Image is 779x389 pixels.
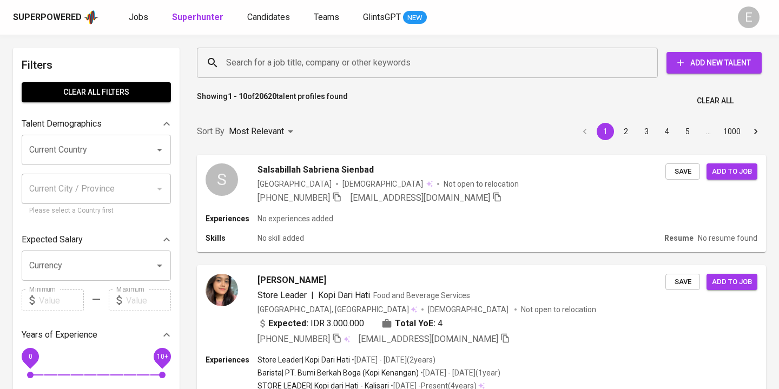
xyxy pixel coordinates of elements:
span: [PHONE_NUMBER] [258,193,330,203]
span: [EMAIL_ADDRESS][DOMAIN_NAME] [359,334,498,344]
nav: pagination navigation [575,123,766,140]
span: [DEMOGRAPHIC_DATA] [428,304,510,315]
b: Total YoE: [395,317,435,330]
span: [PHONE_NUMBER] [258,334,330,344]
img: app logo [84,9,98,25]
span: Kopi Dari Hati [318,290,370,300]
div: … [699,126,717,137]
span: | [311,289,314,302]
div: Most Relevant [229,122,297,142]
button: Open [152,258,167,273]
a: GlintsGPT NEW [363,11,427,24]
h6: Filters [22,56,171,74]
span: [EMAIL_ADDRESS][DOMAIN_NAME] [351,193,490,203]
p: Sort By [197,125,225,138]
b: Superhunter [172,12,223,22]
button: Go to page 2 [617,123,635,140]
button: Go to page 5 [679,123,696,140]
span: Add New Talent [675,56,753,70]
div: IDR 3.000.000 [258,317,364,330]
a: Candidates [247,11,292,24]
p: No resume found [698,233,757,243]
span: Add to job [712,276,752,288]
p: • [DATE] - [DATE] ( 2 years ) [350,354,435,365]
button: Clear All [692,91,738,111]
span: Clear All [697,94,734,108]
button: Clear All filters [22,82,171,102]
span: GlintsGPT [363,12,401,22]
a: SSalsabillah Sabriena Sienbad[GEOGRAPHIC_DATA][DEMOGRAPHIC_DATA] Not open to relocation[PHONE_NUM... [197,155,766,252]
button: Go to page 4 [658,123,676,140]
p: Talent Demographics [22,117,102,130]
span: Save [671,166,695,178]
input: Value [126,289,171,311]
span: Jobs [129,12,148,22]
div: [GEOGRAPHIC_DATA] [258,179,332,189]
button: Save [665,274,700,291]
div: Talent Demographics [22,113,171,135]
div: Expected Salary [22,229,171,250]
p: • [DATE] - [DATE] ( 1 year ) [419,367,500,378]
p: Barista | PT. Bumi Berkah Boga (Kopi Kenangan) [258,367,419,378]
div: [GEOGRAPHIC_DATA], [GEOGRAPHIC_DATA] [258,304,417,315]
p: Experiences [206,354,258,365]
span: 4 [438,317,443,330]
p: No experiences added [258,213,333,224]
a: Superhunter [172,11,226,24]
a: Jobs [129,11,150,24]
button: Open [152,142,167,157]
span: [PERSON_NAME] [258,274,326,287]
span: Salsabillah Sabriena Sienbad [258,163,374,176]
p: Not open to relocation [521,304,596,315]
p: Experiences [206,213,258,224]
button: page 1 [597,123,614,140]
button: Go to page 1000 [720,123,744,140]
p: Please select a Country first [29,206,163,216]
p: Expected Salary [22,233,83,246]
span: Add to job [712,166,752,178]
div: Superpowered [13,11,82,24]
span: 0 [28,353,32,360]
b: 20620 [255,92,276,101]
b: Expected: [268,317,308,330]
b: 1 - 10 [228,92,247,101]
div: Years of Experience [22,324,171,346]
button: Go to page 3 [638,123,655,140]
a: Teams [314,11,341,24]
p: Showing of talent profiles found [197,91,348,111]
button: Add to job [707,163,757,180]
span: Clear All filters [30,85,162,99]
img: 09e26a77efe89935bd9bdc11e3fc2285.jpg [206,274,238,306]
p: Not open to relocation [444,179,519,189]
button: Go to next page [747,123,764,140]
button: Save [665,163,700,180]
div: S [206,163,238,196]
span: 10+ [156,353,168,360]
button: Add to job [707,274,757,291]
span: Store Leader [258,290,307,300]
div: E [738,6,760,28]
button: Add New Talent [666,52,762,74]
p: Years of Experience [22,328,97,341]
input: Value [39,289,84,311]
span: Food and Beverage Services [373,291,470,300]
p: Store Leader | Kopi Dari Hati [258,354,350,365]
p: Most Relevant [229,125,284,138]
span: NEW [403,12,427,23]
span: Save [671,276,695,288]
p: No skill added [258,233,304,243]
span: Candidates [247,12,290,22]
p: Resume [664,233,694,243]
a: Superpoweredapp logo [13,9,98,25]
span: [DEMOGRAPHIC_DATA] [342,179,425,189]
p: Skills [206,233,258,243]
span: Teams [314,12,339,22]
